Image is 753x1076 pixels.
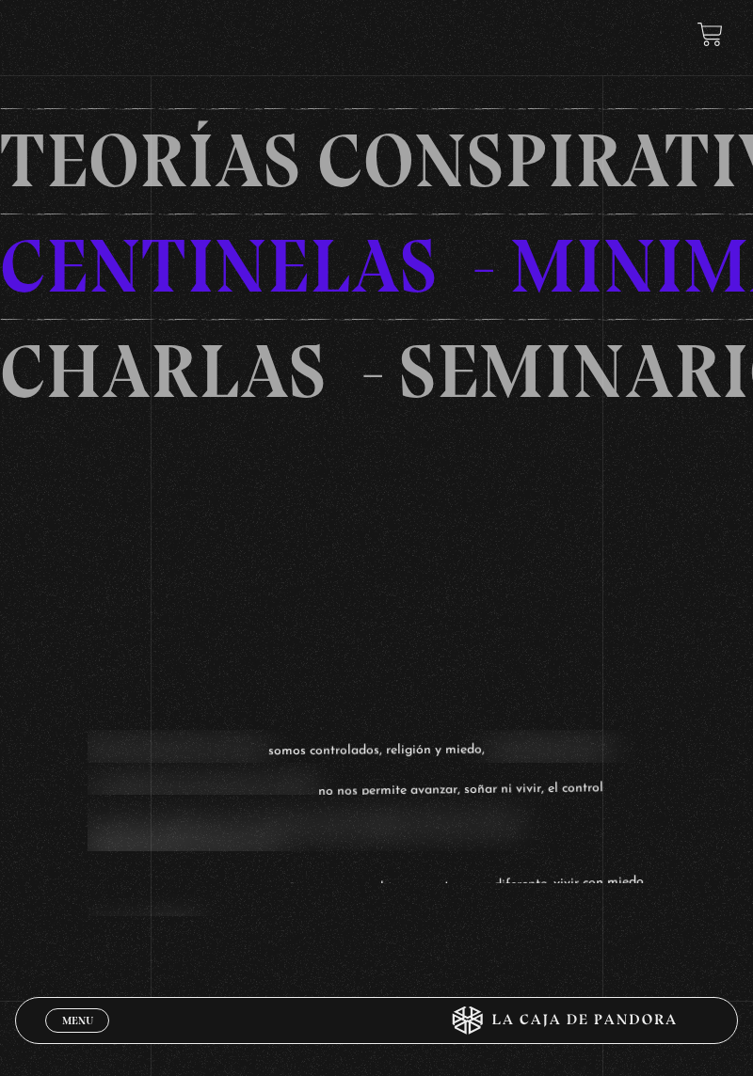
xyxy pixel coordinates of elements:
a: View your shopping cart [697,22,723,47]
span: su vida? El control que ejerce el miedo [88,777,314,803]
span: que ejerce la religión no nos permite creer de verdad, una cosa es creer en [DEMOGRAPHIC_DATA] y ... [88,809,666,866]
span: no nos permite avanzar, soñar ni vivir, el control [318,776,603,803]
span: cuál de ellas domina [489,739,611,764]
span: Cerrar [56,1030,100,1043]
span: somos controlados, religión y miedo, [268,738,485,764]
span: Menu [62,1015,93,1026]
li: CENTINELAS [27,214,537,319]
span: Existen dos formas en las que [88,738,264,764]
